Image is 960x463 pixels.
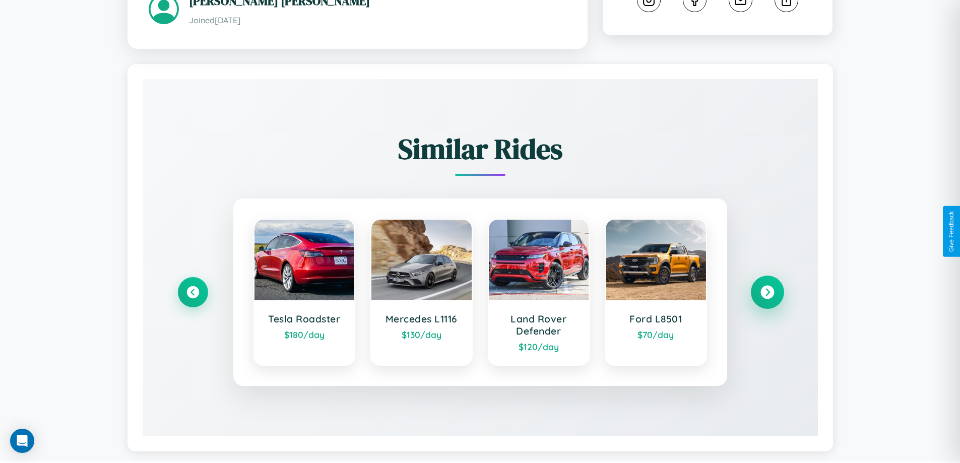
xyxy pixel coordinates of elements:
[499,341,579,352] div: $ 120 /day
[948,211,955,252] div: Give Feedback
[189,13,566,28] p: Joined [DATE]
[265,329,345,340] div: $ 180 /day
[499,313,579,337] h3: Land Rover Defender
[616,329,696,340] div: $ 70 /day
[178,129,783,168] h2: Similar Rides
[370,219,473,366] a: Mercedes L1116$130/day
[381,313,462,325] h3: Mercedes L1116
[381,329,462,340] div: $ 130 /day
[265,313,345,325] h3: Tesla Roadster
[253,219,356,366] a: Tesla Roadster$180/day
[616,313,696,325] h3: Ford L8501
[488,219,590,366] a: Land Rover Defender$120/day
[10,429,34,453] div: Open Intercom Messenger
[605,219,707,366] a: Ford L8501$70/day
